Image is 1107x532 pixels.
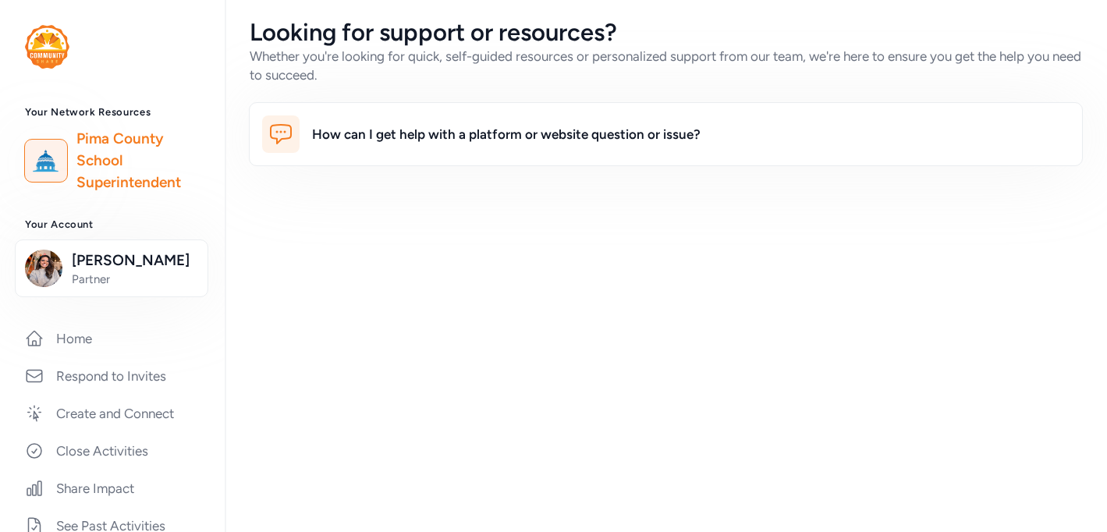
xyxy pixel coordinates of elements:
[72,271,198,287] span: Partner
[76,128,200,193] a: Pima County School Superintendent
[12,434,212,468] a: Close Activities
[12,471,212,505] a: Share Impact
[15,239,208,297] button: [PERSON_NAME]Partner
[12,396,212,431] a: Create and Connect
[25,106,200,119] h3: Your Network Resources
[312,125,701,144] div: How can I get help with a platform or website question or issue?
[12,359,212,393] a: Respond to Invites
[250,19,1082,47] h2: Looking for support or resources?
[72,250,198,271] span: [PERSON_NAME]
[29,144,63,178] img: logo
[12,321,212,356] a: Home
[250,47,1082,84] div: Whether you're looking for quick, self-guided resources or personalized support from our team, we...
[25,25,69,69] img: logo
[25,218,200,231] h3: Your Account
